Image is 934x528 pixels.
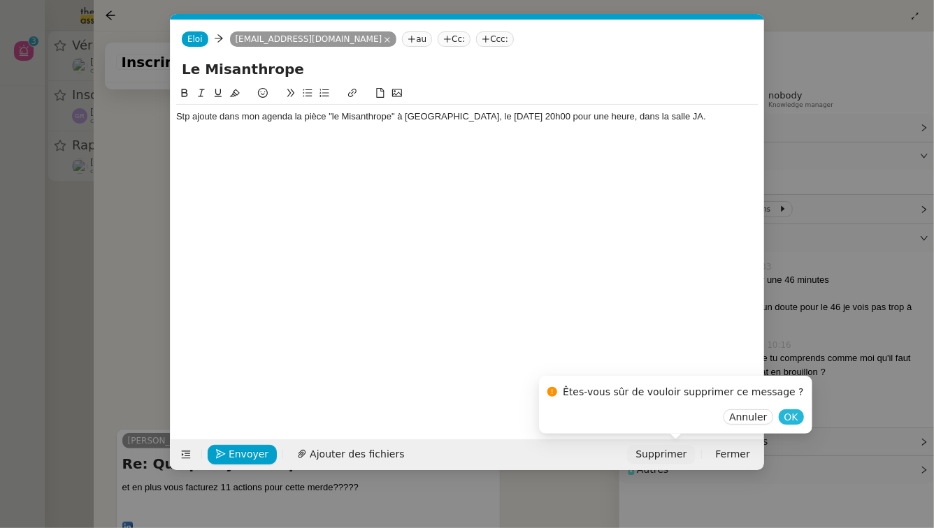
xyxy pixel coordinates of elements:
span: Ajouter des fichiers [310,446,404,462]
nz-tag: [EMAIL_ADDRESS][DOMAIN_NAME] [230,31,397,47]
span: Supprimer [635,446,687,462]
button: OK [779,409,804,425]
span: Fermer [716,446,750,462]
input: Subject [182,59,753,80]
button: Fermer [707,445,759,464]
button: Envoyer [208,445,277,464]
nz-tag: Cc: [438,31,470,47]
button: Annuler [724,409,773,425]
div: Stp ajoute dans mon agenda la pièce "le Misanthrope" à [GEOGRAPHIC_DATA], le [DATE] 20h00 pour un... [176,110,759,123]
button: Ajouter des fichiers [289,445,412,464]
span: OK [784,410,798,424]
nz-tag: au [402,31,432,47]
button: Supprimer [627,445,695,464]
nz-tag: Ccc: [476,31,514,47]
div: Êtes-vous sûr de vouloir supprimer ce message ? [563,384,804,400]
span: Envoyer [229,446,268,462]
span: Eloi [187,34,203,44]
span: Annuler [729,410,767,424]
